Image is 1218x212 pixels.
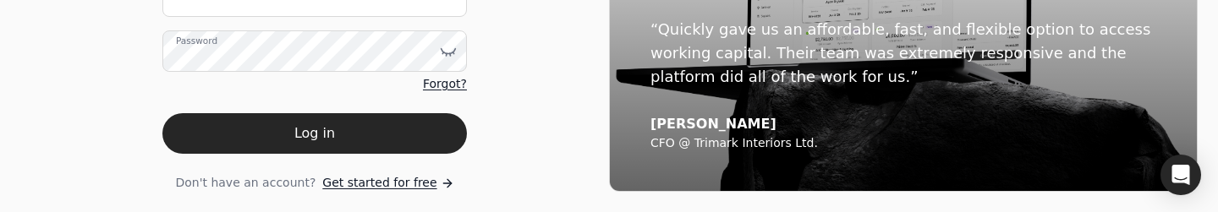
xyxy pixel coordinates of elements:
a: Get started for free [322,174,453,192]
span: Don't have an account? [175,174,315,192]
div: CFO @ Trimark Interiors Ltd. [650,136,1156,151]
span: Get started for free [322,174,436,192]
div: [PERSON_NAME] [650,116,1156,133]
label: Password [176,35,217,48]
a: Forgot? [423,75,467,93]
button: Log in [162,113,467,154]
div: “Quickly gave us an affordable, fast, and flexible option to access working capital. Their team w... [650,18,1156,89]
div: Open Intercom Messenger [1160,155,1201,195]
